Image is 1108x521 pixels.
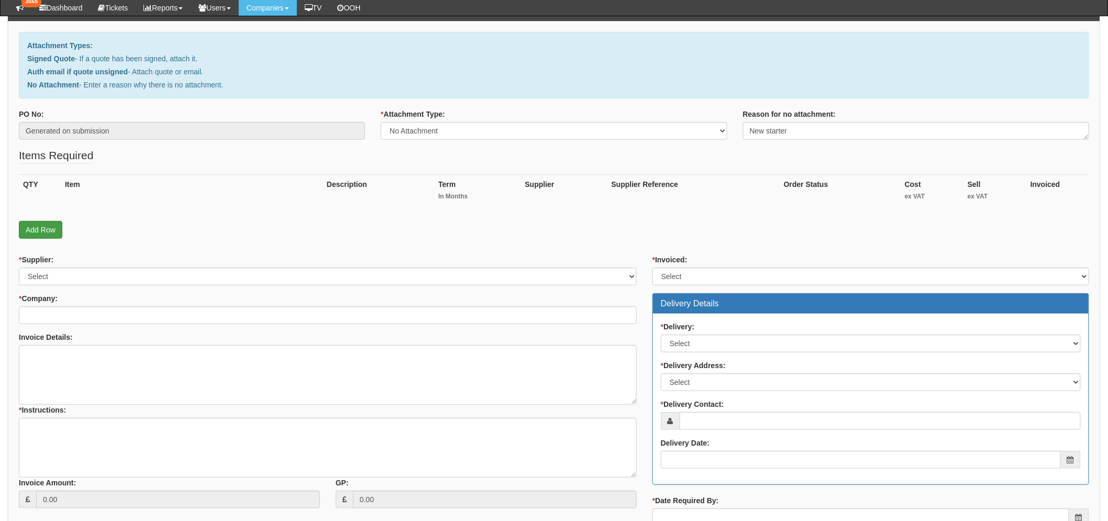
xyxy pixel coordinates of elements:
[438,192,516,201] small: In Months
[19,293,58,304] label: Company:
[743,109,836,119] label: Reason for no attachment:
[336,478,349,488] label: GP:
[968,192,1022,201] small: ex VAT
[901,174,963,210] th: Cost
[27,68,128,76] b: Auth email if quote unsigned
[19,109,43,119] label: PO No:
[780,174,901,210] th: Order Status
[381,109,445,119] label: Attachment Type:
[521,174,607,210] th: Supplier
[661,399,724,409] label: Delivery Contact:
[27,41,93,50] b: Attachment Types:
[27,53,1081,64] p: - If a quote has been signed, attach it.
[963,174,1026,210] th: Sell
[661,438,710,448] label: Delivery Date:
[27,66,1081,77] p: - Attach quote or email.
[905,192,959,201] small: ex VAT
[652,495,719,506] label: Date Required By:
[434,174,520,210] th: Term
[19,254,53,265] label: Supplier:
[652,254,688,265] label: Invoiced:
[27,54,75,63] b: Signed Quote
[27,81,79,89] b: No Attachment
[19,148,93,164] legend: Items Required
[607,174,780,210] th: Supplier Reference
[661,299,1081,308] h3: Delivery Details
[323,174,434,210] th: Description
[61,174,323,210] th: Item
[1026,174,1089,210] th: Invoiced
[19,332,73,342] label: Invoice Details:
[19,221,62,239] a: Add Row
[19,405,66,415] label: Instructions:
[19,478,76,488] label: Invoice Amount:
[661,322,695,332] label: Delivery:
[27,80,1081,90] p: - Enter a reason why there is no attachment.
[661,360,726,371] label: Delivery Address:
[19,174,61,210] th: QTY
